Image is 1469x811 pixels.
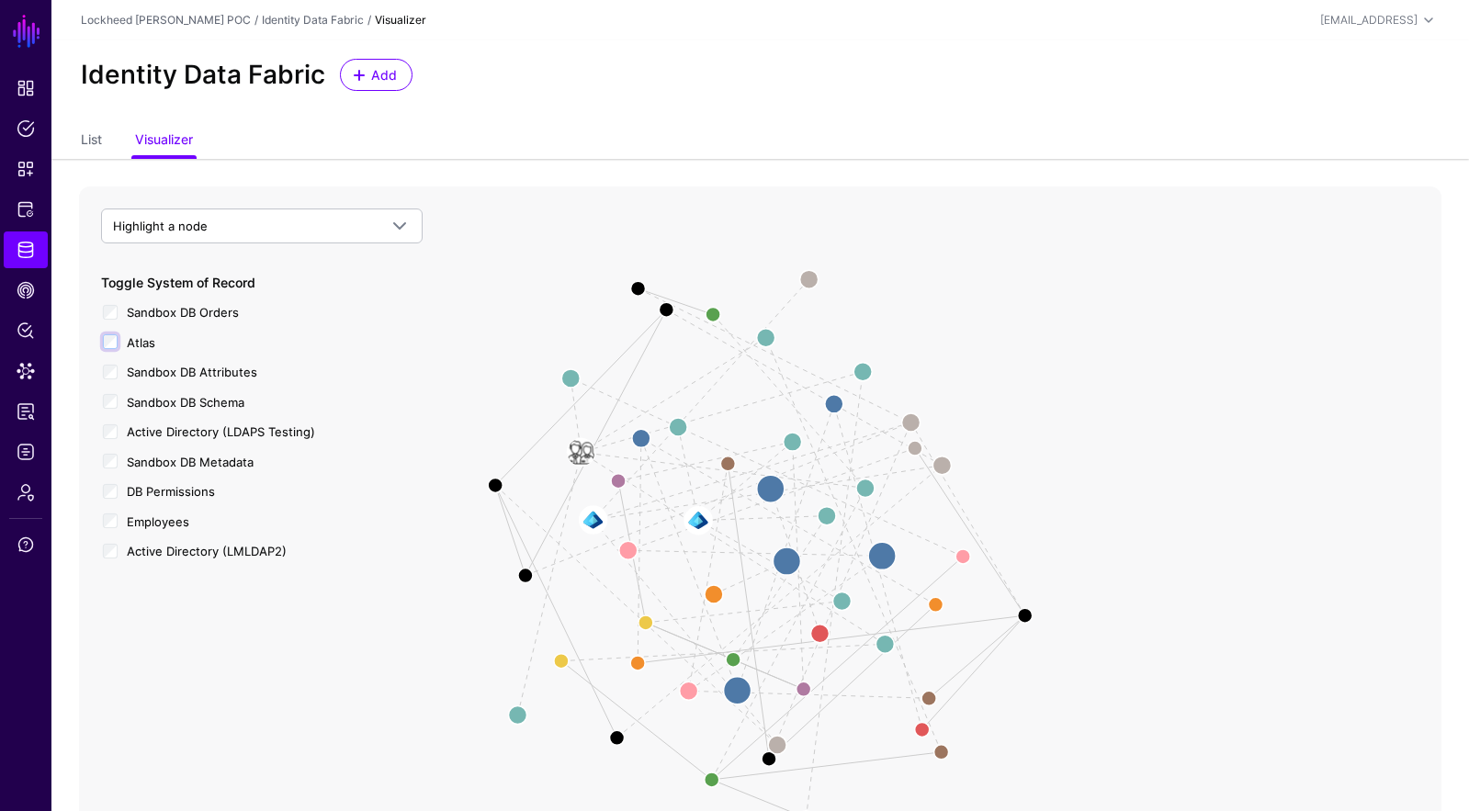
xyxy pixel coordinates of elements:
span: Sandbox DB Schema [127,395,244,410]
span: Sandbox DB Orders [127,305,239,320]
span: Sandbox DB Attributes [127,365,257,379]
a: Logs [4,434,48,470]
a: Identity Data Fabric [4,231,48,268]
a: Visualizer [135,124,193,159]
span: Protected Systems [17,200,35,219]
div: / [251,12,262,28]
a: Snippets [4,151,48,187]
div: [EMAIL_ADDRESS] [1320,12,1418,28]
a: Policy Lens [4,312,48,349]
strong: Visualizer [375,13,426,27]
span: Policies [17,119,35,138]
label: Toggle System of Record [101,273,255,292]
span: Highlight a node [113,219,208,233]
h2: Identity Data Fabric [81,60,325,91]
span: Employees [127,514,189,529]
a: SGNL [11,11,42,51]
span: Add [369,65,400,84]
span: Admin [17,483,35,501]
a: Data Lens [4,353,48,389]
a: Dashboard [4,70,48,107]
span: CAEP Hub [17,281,35,299]
span: Identity Data Fabric [17,241,35,259]
a: Identity Data Fabric [262,13,364,27]
span: Dashboard [17,79,35,97]
span: Policy Lens [17,321,35,340]
span: Support [17,535,35,554]
span: Logs [17,443,35,461]
span: Active Directory (LMLDAP2) [127,544,287,558]
a: CAEP Hub [4,272,48,309]
span: Reports [17,402,35,421]
span: Atlas [127,335,155,350]
span: DB Permissions [127,484,215,499]
a: Reports [4,393,48,430]
a: Lockheed [PERSON_NAME] POC [81,13,251,27]
a: List [81,124,102,159]
a: Policies [4,110,48,147]
a: Admin [4,474,48,511]
div: / [364,12,375,28]
span: Sandbox DB Metadata [127,455,254,469]
span: Data Lens [17,362,35,380]
span: Active Directory (LDAPS Testing) [127,424,315,439]
a: Add [340,59,412,91]
span: Snippets [17,160,35,178]
a: Protected Systems [4,191,48,228]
